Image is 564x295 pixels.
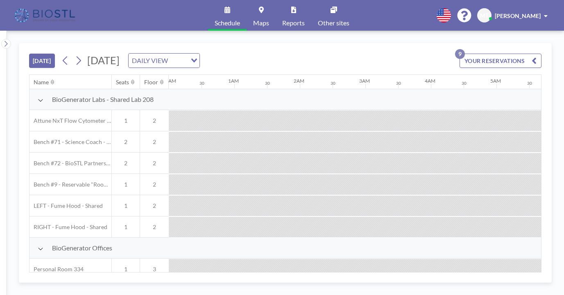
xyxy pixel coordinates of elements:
span: Bench #9 - Reservable "RoomZilla" Bench [29,181,111,188]
button: [DATE] [29,54,55,68]
div: 30 [462,81,467,86]
span: 3 [140,266,169,273]
div: 4AM [425,78,435,84]
p: 9 [455,49,465,59]
button: YOUR RESERVATIONS9 [460,54,541,68]
span: [DATE] [87,54,120,66]
span: 2 [140,181,169,188]
span: 2 [140,117,169,124]
span: Attune NxT Flow Cytometer - Bench #25 [29,117,111,124]
div: 30 [265,81,270,86]
div: Name [34,79,49,86]
span: Bench #72 - BioSTL Partnerships & Apprenticeships Bench [29,160,111,167]
span: 1 [112,223,140,231]
div: 2AM [294,78,304,84]
div: 30 [396,81,401,86]
span: 2 [140,202,169,209]
span: 2 [112,160,140,167]
span: [PERSON_NAME] [495,12,541,19]
span: MT [480,12,489,19]
span: Maps [253,20,269,26]
div: Search for option [129,54,199,68]
span: 2 [140,160,169,167]
div: 30 [199,81,204,86]
div: Seats [116,79,129,86]
span: 2 [112,138,140,146]
div: 30 [527,81,532,86]
span: BioGenerator Offices [52,244,112,252]
div: 30 [331,81,335,86]
span: LEFT - Fume Hood - Shared [29,202,103,209]
span: 1 [112,202,140,209]
img: organization-logo [13,7,78,24]
span: Schedule [215,20,240,26]
div: 5AM [490,78,501,84]
span: 1 [112,181,140,188]
span: 2 [140,138,169,146]
div: 3AM [359,78,370,84]
span: 2 [140,223,169,231]
span: Bench #71 - Science Coach - BioSTL Bench [29,138,111,146]
span: Reports [282,20,305,26]
span: Personal Room 334 [29,266,84,273]
div: 12AM [163,78,176,84]
input: Search for option [170,55,186,66]
span: 1 [112,117,140,124]
span: RIGHT - Fume Hood - Shared [29,223,107,231]
span: BioGenerator Labs - Shared Lab 208 [52,95,154,104]
span: DAILY VIEW [130,55,170,66]
span: Other sites [318,20,349,26]
div: 1AM [228,78,239,84]
span: 1 [112,266,140,273]
div: Floor [144,79,158,86]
